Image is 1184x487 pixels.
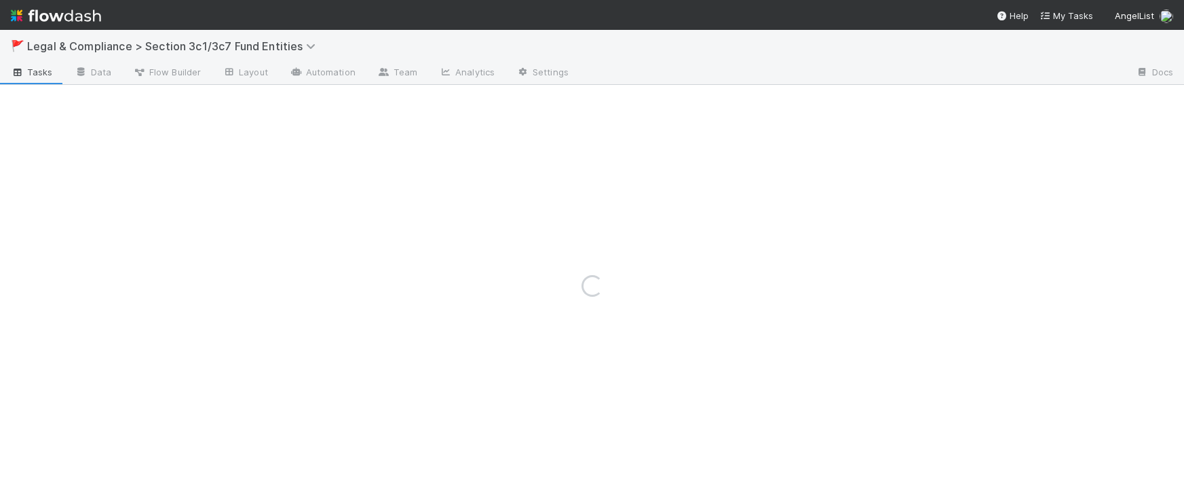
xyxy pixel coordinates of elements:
[133,65,201,79] span: Flow Builder
[279,62,366,84] a: Automation
[64,62,122,84] a: Data
[11,65,53,79] span: Tasks
[996,9,1029,22] div: Help
[122,62,212,84] a: Flow Builder
[11,4,101,27] img: logo-inverted-e16ddd16eac7371096b0.svg
[212,62,279,84] a: Layout
[1125,62,1184,84] a: Docs
[1160,10,1173,23] img: avatar_cd087ddc-540b-4a45-9726-71183506ed6a.png
[1115,10,1154,21] span: AngelList
[11,40,24,52] span: 🚩
[366,62,428,84] a: Team
[428,62,505,84] a: Analytics
[505,62,579,84] a: Settings
[1039,10,1093,21] span: My Tasks
[27,39,322,53] span: Legal & Compliance > Section 3c1/3c7 Fund Entities
[1039,9,1093,22] a: My Tasks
